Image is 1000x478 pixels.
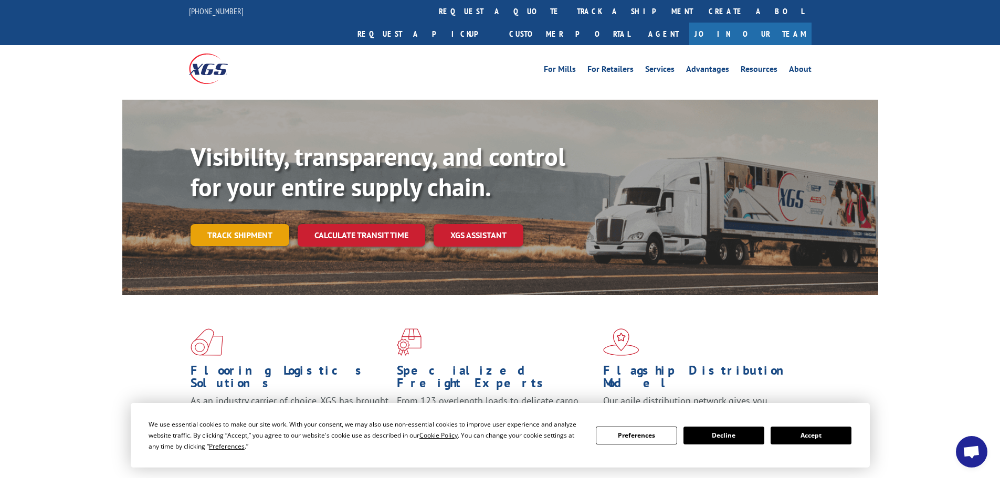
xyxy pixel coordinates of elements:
span: As an industry carrier of choice, XGS has brought innovation and dedication to flooring logistics... [191,395,388,432]
a: Track shipment [191,224,289,246]
img: xgs-icon-flagship-distribution-model-red [603,328,639,356]
span: Cookie Policy [419,431,458,440]
a: Customer Portal [501,23,638,45]
a: For Retailers [587,65,634,77]
h1: Flooring Logistics Solutions [191,364,389,395]
a: Join Our Team [689,23,812,45]
a: For Mills [544,65,576,77]
a: Request a pickup [350,23,501,45]
img: xgs-icon-total-supply-chain-intelligence-red [191,328,223,356]
a: Agent [638,23,689,45]
b: Visibility, transparency, and control for your entire supply chain. [191,140,565,203]
p: From 123 overlength loads to delicate cargo, our experienced staff knows the best way to move you... [397,395,595,441]
button: Preferences [596,427,677,444]
div: We use essential cookies to make our site work. With your consent, we may also use non-essential ... [149,419,583,452]
h1: Flagship Distribution Model [603,364,802,395]
a: [PHONE_NUMBER] [189,6,244,16]
a: Resources [741,65,777,77]
a: XGS ASSISTANT [434,224,523,247]
a: Services [645,65,675,77]
a: Advantages [686,65,729,77]
h1: Specialized Freight Experts [397,364,595,395]
div: Cookie Consent Prompt [131,403,870,468]
span: Preferences [209,442,245,451]
button: Decline [683,427,764,444]
div: Open chat [956,436,987,468]
button: Accept [771,427,851,444]
span: Our agile distribution network gives you nationwide inventory management on demand. [603,395,796,419]
a: Calculate transit time [298,224,425,247]
img: xgs-icon-focused-on-flooring-red [397,328,422,356]
a: About [789,65,812,77]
